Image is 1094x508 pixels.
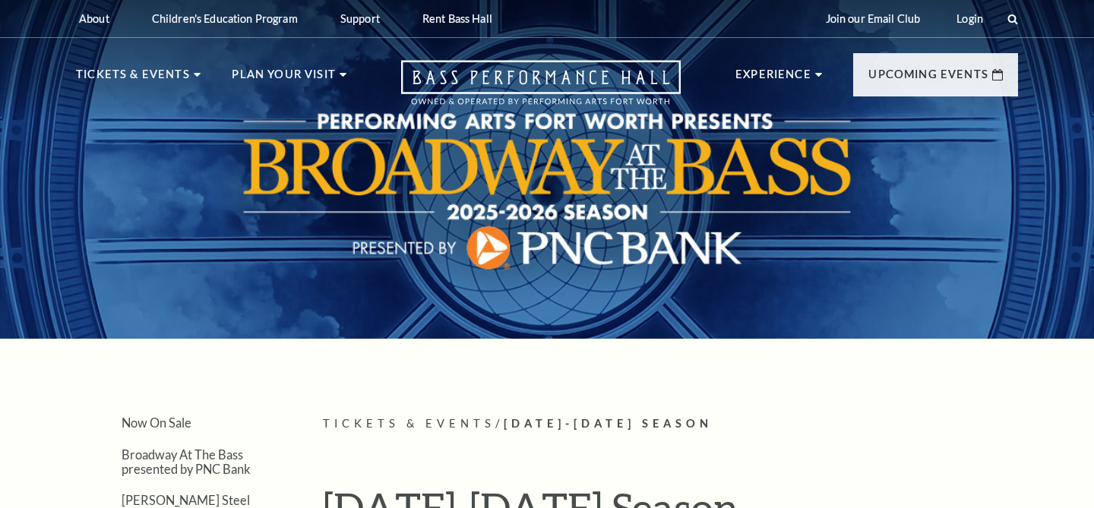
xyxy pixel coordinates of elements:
p: Tickets & Events [76,65,190,93]
a: Now On Sale [122,415,191,430]
a: Broadway At The Bass presented by PNC Bank [122,447,251,476]
p: About [79,12,109,25]
p: Experience [735,65,811,93]
p: Upcoming Events [868,65,988,93]
span: Tickets & Events [323,417,495,430]
p: Support [340,12,380,25]
p: Rent Bass Hall [422,12,492,25]
span: [DATE]-[DATE] Season [504,417,713,430]
p: / [323,415,1018,434]
p: Children's Education Program [152,12,298,25]
p: Plan Your Visit [232,65,336,93]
